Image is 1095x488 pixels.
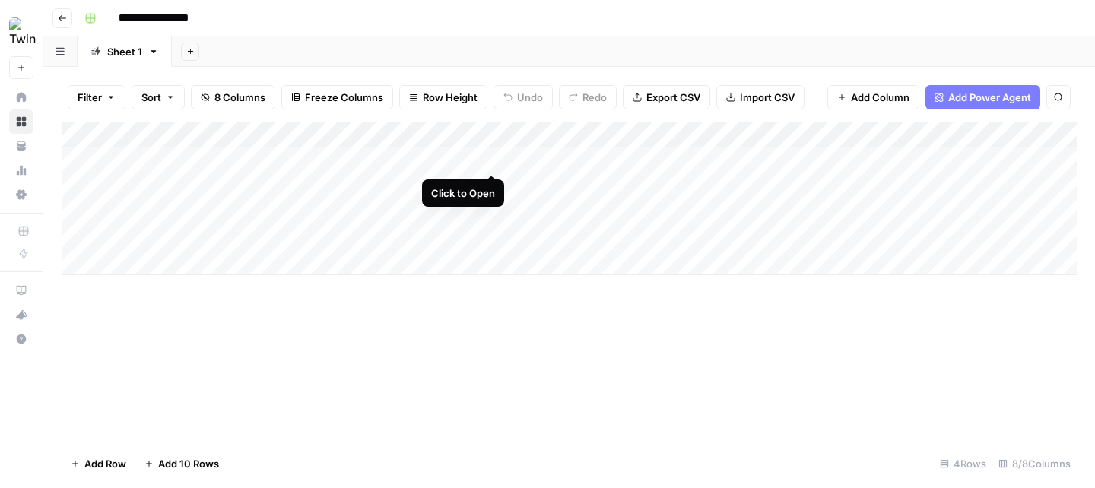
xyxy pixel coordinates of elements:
[582,90,607,105] span: Redo
[214,90,265,105] span: 8 Columns
[559,85,617,109] button: Redo
[925,85,1040,109] button: Add Power Agent
[948,90,1031,105] span: Add Power Agent
[992,452,1077,476] div: 8/8 Columns
[9,303,33,327] button: What's new?
[827,85,919,109] button: Add Column
[9,134,33,158] a: Your Data
[68,85,125,109] button: Filter
[9,12,33,50] button: Workspace: Twinkl
[9,158,33,182] a: Usage
[135,452,228,476] button: Add 10 Rows
[158,456,219,471] span: Add 10 Rows
[646,90,700,105] span: Export CSV
[84,456,126,471] span: Add Row
[9,182,33,207] a: Settings
[191,85,275,109] button: 8 Columns
[78,90,102,105] span: Filter
[9,85,33,109] a: Home
[517,90,543,105] span: Undo
[9,278,33,303] a: AirOps Academy
[305,90,383,105] span: Freeze Columns
[851,90,909,105] span: Add Column
[623,85,710,109] button: Export CSV
[431,185,495,201] div: Click to Open
[494,85,553,109] button: Undo
[9,109,33,134] a: Browse
[423,90,478,105] span: Row Height
[716,85,805,109] button: Import CSV
[62,452,135,476] button: Add Row
[934,452,992,476] div: 4 Rows
[107,44,142,59] div: Sheet 1
[740,90,795,105] span: Import CSV
[10,303,33,326] div: What's new?
[132,85,185,109] button: Sort
[9,17,36,45] img: Twinkl Logo
[141,90,161,105] span: Sort
[281,85,393,109] button: Freeze Columns
[9,327,33,351] button: Help + Support
[399,85,487,109] button: Row Height
[78,36,172,67] a: Sheet 1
